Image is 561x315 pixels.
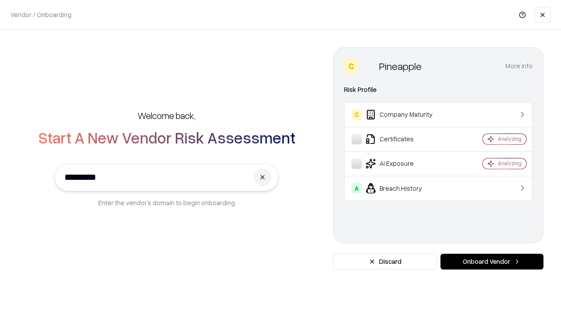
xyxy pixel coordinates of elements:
div: Pineapple [379,59,422,73]
p: Enter the vendor’s domain to begin onboarding [98,198,235,207]
img: Pineapple [362,59,376,73]
div: Risk Profile [344,84,533,95]
div: Certificates [352,134,456,144]
button: Discard [333,254,437,269]
div: Analyzing [498,135,522,143]
div: A [352,183,362,193]
div: C [344,59,358,73]
div: Analyzing [498,160,522,167]
h2: Start A New Vendor Risk Assessment [38,129,295,146]
p: Vendor / Onboarding [11,10,71,19]
div: Breach History [352,183,456,193]
h5: Welcome back, [138,109,195,122]
button: More info [505,58,533,74]
button: Onboard Vendor [440,254,543,269]
div: AI Exposure [352,158,456,169]
div: C [352,109,362,120]
div: Company Maturity [352,109,456,120]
